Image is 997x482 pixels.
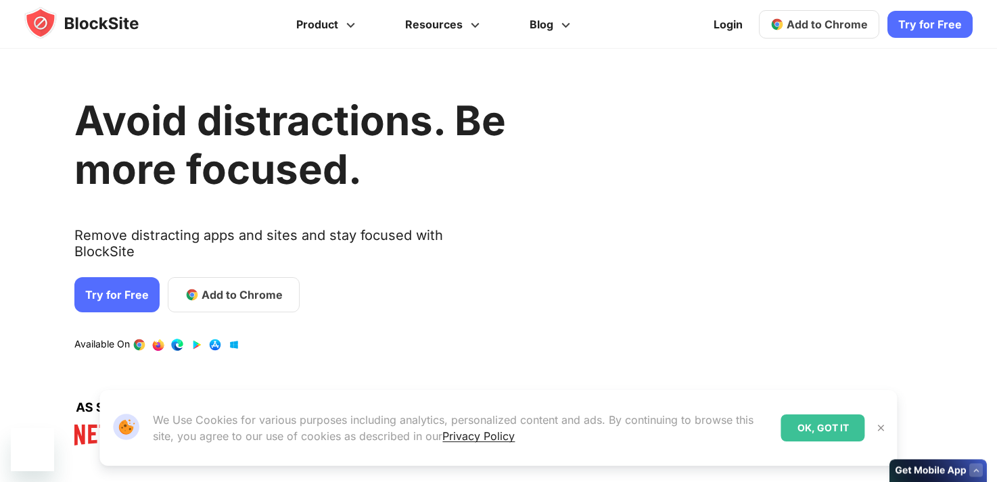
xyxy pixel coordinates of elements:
a: Add to Chrome [759,10,879,39]
span: Add to Chrome [787,18,868,31]
text: Available On [74,338,130,352]
p: We Use Cookies for various purposes including analytics, personalized content and ads. By continu... [153,412,770,444]
a: Try for Free [74,277,160,312]
a: Try for Free [887,11,973,38]
a: Login [705,8,751,41]
span: Add to Chrome [202,287,283,303]
a: Privacy Policy [442,429,515,443]
button: Close [873,419,890,437]
a: Add to Chrome [168,277,300,312]
img: Close [876,423,887,433]
div: OK, GOT IT [781,414,865,441]
h1: Avoid distractions. Be more focused. [74,96,506,193]
text: Remove distracting apps and sites and stay focused with BlockSite [74,227,506,270]
img: blocksite-icon.5d769676.svg [24,7,165,39]
img: chrome-icon.svg [770,18,784,31]
iframe: Pulsante per aprire la finestra di messaggistica [11,428,54,471]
